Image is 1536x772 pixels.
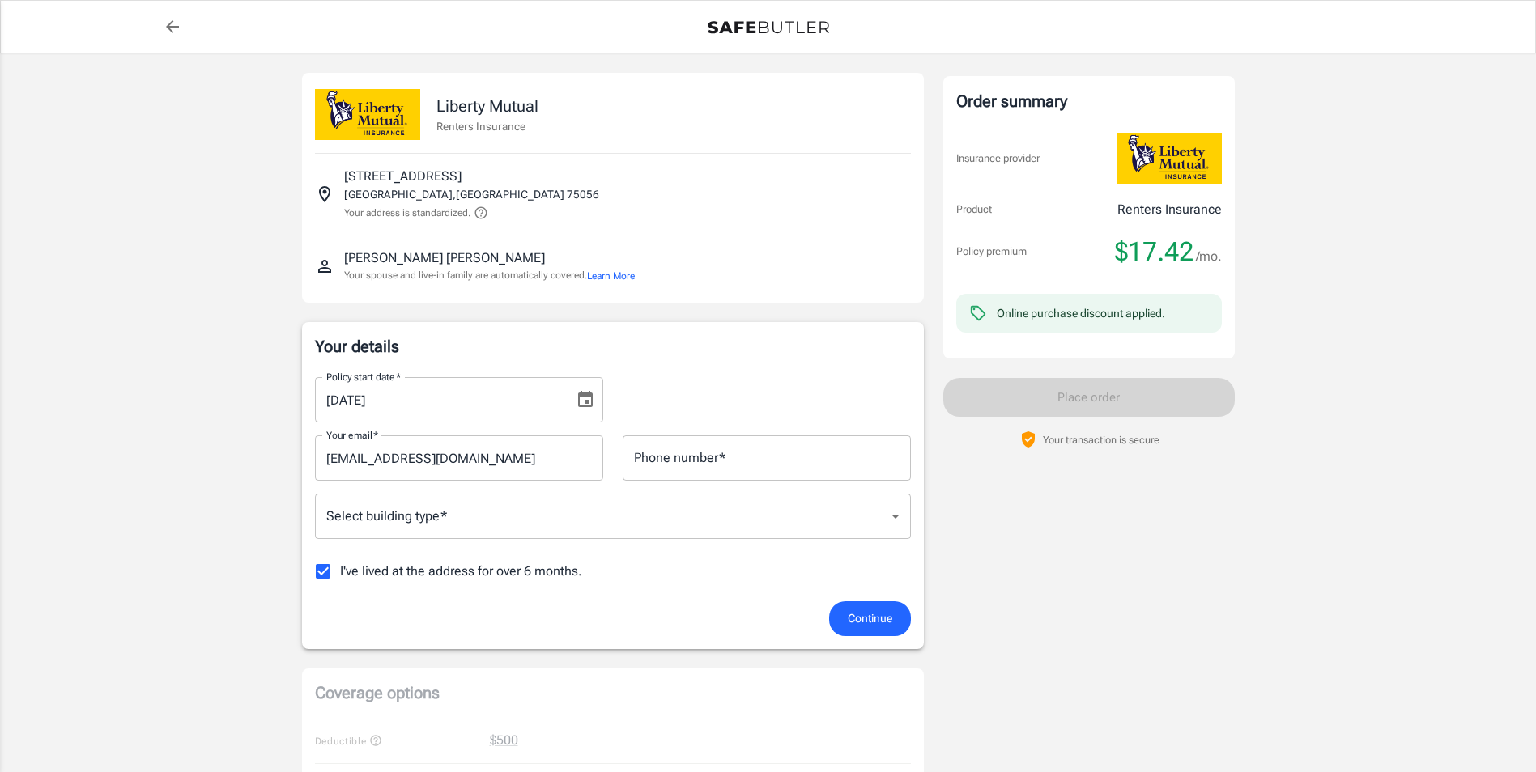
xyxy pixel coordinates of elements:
[956,201,992,218] p: Product
[569,384,602,416] button: Choose date, selected date is Oct 2, 2025
[1117,133,1222,184] img: Liberty Mutual
[315,435,603,481] input: Enter email
[344,248,545,268] p: [PERSON_NAME] [PERSON_NAME]
[315,89,420,140] img: Liberty Mutual
[326,370,401,384] label: Policy start date
[344,186,599,202] p: [GEOGRAPHIC_DATA] , [GEOGRAPHIC_DATA] 75056
[344,268,635,283] p: Your spouse and live-in family are automatically covered.
[1115,235,1193,268] span: $17.42
[315,377,563,422] input: MM/DD/YYYY
[315,185,334,204] svg: Insured address
[436,118,538,134] p: Renters Insurance
[623,435,911,481] input: Enter number
[315,257,334,276] svg: Insured person
[436,94,538,118] p: Liberty Mutual
[344,206,470,220] p: Your address is standardized.
[587,269,635,283] button: Learn More
[708,21,829,34] img: Back to quotes
[956,89,1222,113] div: Order summary
[1117,200,1222,219] p: Renters Insurance
[1196,245,1222,268] span: /mo.
[326,428,378,442] label: Your email
[315,335,911,358] p: Your details
[848,609,892,629] span: Continue
[997,305,1165,321] div: Online purchase discount applied.
[340,562,582,581] span: I've lived at the address for over 6 months.
[344,167,462,186] p: [STREET_ADDRESS]
[829,601,911,636] button: Continue
[156,11,189,43] a: back to quotes
[956,151,1040,167] p: Insurance provider
[1043,432,1159,448] p: Your transaction is secure
[956,244,1027,260] p: Policy premium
